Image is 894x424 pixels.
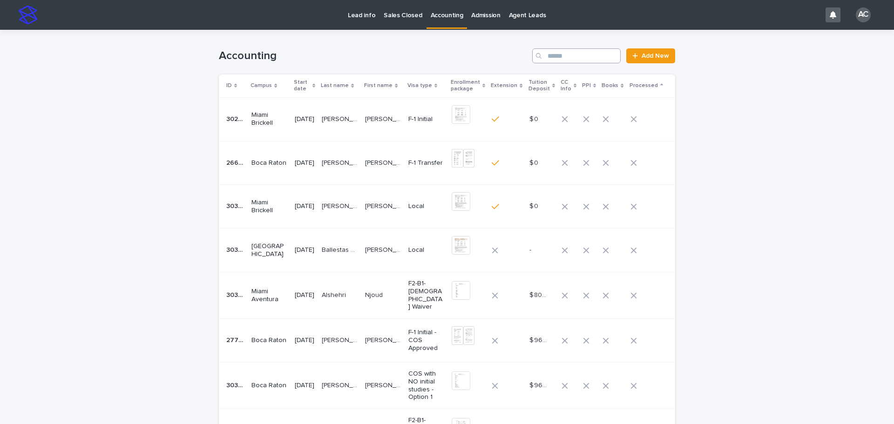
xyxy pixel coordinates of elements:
p: Last name [321,81,349,91]
p: 30378 [226,380,246,390]
tr: 3036630366 Miami Brickell[DATE][PERSON_NAME][PERSON_NAME] [PERSON_NAME] [PERSON_NAME][PERSON_NAME... [219,185,678,229]
p: Yessica Julieth [365,201,403,210]
p: Alshehri [322,289,348,299]
p: Miami Aventura [251,288,287,303]
p: Tuition Deposit [528,77,550,94]
p: $ 960.00 [529,380,549,390]
p: [DATE] [295,337,314,344]
a: Add New [626,48,675,63]
span: Add New [642,53,669,59]
p: PPI [582,81,591,91]
tr: 2779527795 Boca Raton[DATE][PERSON_NAME][PERSON_NAME] [PERSON_NAME][PERSON_NAME] F-1 Initial - CO... [219,319,678,363]
p: 26616 [226,157,246,167]
p: Vazquez Medina [322,335,359,344]
p: [DATE] [295,159,314,167]
p: Boca Raton [251,337,287,344]
p: COS with NO initial studies - Option 1 [408,370,444,401]
p: $ 0 [529,201,540,210]
p: Processed [630,81,658,91]
p: [PERSON_NAME] [322,114,359,123]
tr: 2661626616 Boca Raton[DATE][PERSON_NAME][PERSON_NAME] [PERSON_NAME][PERSON_NAME] F-1 Transfer$ 0$ 0 [219,141,678,185]
p: - [529,244,533,254]
p: $ 0 [529,114,540,123]
p: $ 800.00 [529,289,549,299]
p: ID [226,81,232,91]
p: Luciana Aparecida [365,157,403,167]
p: [DATE] [295,291,314,299]
p: 27795 [226,335,246,344]
p: F-1 Transfer [408,159,444,167]
p: Boca Raton [251,382,287,390]
p: Start date [294,77,310,94]
p: Campus [251,81,272,91]
p: [DATE] [295,382,314,390]
p: Ballestas Arrieta [322,244,359,254]
p: F-1 Initial [408,115,444,123]
p: [PERSON_NAME] [365,114,403,123]
p: [PERSON_NAME] [365,335,403,344]
p: $ 0 [529,157,540,167]
p: Freitas Dos Santos Da Rocha [322,380,359,390]
p: F2-B1-[DEMOGRAPHIC_DATA] Waiver [408,280,444,311]
tr: 3037830378 Boca Raton[DATE][PERSON_NAME] Dos [PERSON_NAME][PERSON_NAME] Dos [PERSON_NAME] [PERSON... [219,362,678,409]
p: Enrollment package [451,77,480,94]
p: 30365 [226,244,246,254]
input: Search [532,48,621,63]
div: AC [856,7,871,22]
p: CC Info [561,77,571,94]
p: [DATE] [295,202,314,210]
p: F-1 Initial - COS Approved [408,329,444,352]
p: Katia Aparecida [365,380,403,390]
p: 30366 [226,201,246,210]
p: Local [408,202,444,210]
p: $ 960.00 [529,335,549,344]
p: [DATE] [295,246,314,254]
p: [DATE] [295,115,314,123]
p: Books [602,81,618,91]
p: Avelar Figueiredo [322,157,359,167]
p: Boca Raton [251,159,287,167]
tr: 3029330293 Miami Brickell[DATE][PERSON_NAME][PERSON_NAME] [PERSON_NAME][PERSON_NAME] F-1 Initial$... [219,97,678,141]
p: Visa type [407,81,432,91]
p: Alvaro Javier [365,244,403,254]
p: 30368 [226,289,246,299]
p: Njoud [365,289,385,299]
img: stacker-logo-s-only.png [19,6,37,24]
p: Extension [491,81,517,91]
p: Local [408,246,444,254]
p: First name [364,81,393,91]
p: Ramirez Diaz [322,201,359,210]
h1: Accounting [219,49,528,63]
p: Miami Brickell [251,111,287,127]
p: 30293 [226,114,246,123]
tr: 3036530365 [GEOGRAPHIC_DATA][DATE]Ballestas ArrietaBallestas Arrieta [PERSON_NAME][PERSON_NAME] L... [219,229,678,272]
tr: 3036830368 Miami Aventura[DATE]AlshehriAlshehri NjoudNjoud F2-B1-[DEMOGRAPHIC_DATA] Waiver$ 800.0... [219,272,678,318]
p: Miami Brickell [251,199,287,215]
p: [GEOGRAPHIC_DATA] [251,242,287,258]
